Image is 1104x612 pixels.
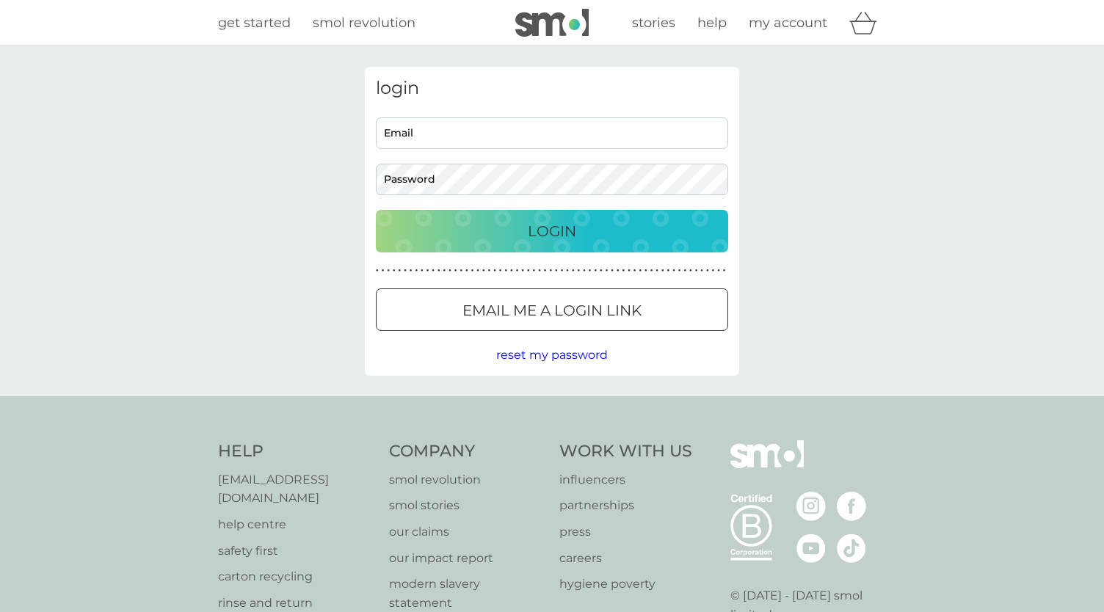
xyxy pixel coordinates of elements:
[415,267,418,274] p: ●
[566,267,569,274] p: ●
[376,78,728,99] h3: login
[389,440,545,463] h4: Company
[672,267,675,274] p: ●
[706,267,709,274] p: ●
[628,267,631,274] p: ●
[796,533,826,563] img: visit the smol Youtube page
[544,267,547,274] p: ●
[749,12,827,34] a: my account
[559,440,692,463] h4: Work With Us
[559,496,692,515] a: partnerships
[499,267,502,274] p: ●
[218,567,374,586] a: carton recycling
[504,267,507,274] p: ●
[465,267,468,274] p: ●
[667,267,670,274] p: ●
[837,492,866,521] img: visit the smol Facebook page
[559,549,692,568] a: careers
[559,575,692,594] a: hygiene poverty
[376,210,728,252] button: Login
[697,15,727,31] span: help
[389,575,545,612] a: modern slavery statement
[527,267,530,274] p: ●
[749,15,827,31] span: my account
[730,440,804,490] img: smol
[387,267,390,274] p: ●
[476,267,479,274] p: ●
[632,12,675,34] a: stories
[555,267,558,274] p: ●
[538,267,541,274] p: ●
[421,267,424,274] p: ●
[655,267,658,274] p: ●
[376,288,728,331] button: Email me a login link
[389,522,545,542] a: our claims
[717,267,720,274] p: ●
[218,470,374,508] a: [EMAIL_ADDRESS][DOMAIN_NAME]
[218,12,291,34] a: get started
[399,267,402,274] p: ●
[313,15,415,31] span: smol revolution
[313,12,415,34] a: smol revolution
[528,219,576,243] p: Login
[639,267,642,274] p: ●
[661,267,664,274] p: ●
[471,267,474,274] p: ●
[496,346,608,365] button: reset my password
[633,267,636,274] p: ●
[515,9,589,37] img: smol
[561,267,564,274] p: ●
[496,348,608,362] span: reset my password
[695,267,698,274] p: ●
[437,267,440,274] p: ●
[218,440,374,463] h4: Help
[462,299,642,322] p: Email me a login link
[482,267,485,274] p: ●
[404,267,407,274] p: ●
[578,267,581,274] p: ●
[533,267,536,274] p: ●
[218,515,374,534] a: help centre
[606,267,609,274] p: ●
[218,542,374,561] a: safety first
[432,267,435,274] p: ●
[559,470,692,489] a: influencers
[583,267,586,274] p: ●
[218,15,291,31] span: get started
[460,267,462,274] p: ●
[510,267,513,274] p: ●
[697,12,727,34] a: help
[723,267,726,274] p: ●
[454,267,457,274] p: ●
[632,15,675,31] span: stories
[589,267,592,274] p: ●
[493,267,496,274] p: ●
[549,267,552,274] p: ●
[572,267,575,274] p: ●
[382,267,385,274] p: ●
[622,267,625,274] p: ●
[559,522,692,542] a: press
[393,267,396,274] p: ●
[516,267,519,274] p: ●
[796,492,826,521] img: visit the smol Instagram page
[448,267,451,274] p: ●
[389,549,545,568] a: our impact report
[650,267,653,274] p: ●
[712,267,715,274] p: ●
[389,470,545,489] a: smol revolution
[389,496,545,515] a: smol stories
